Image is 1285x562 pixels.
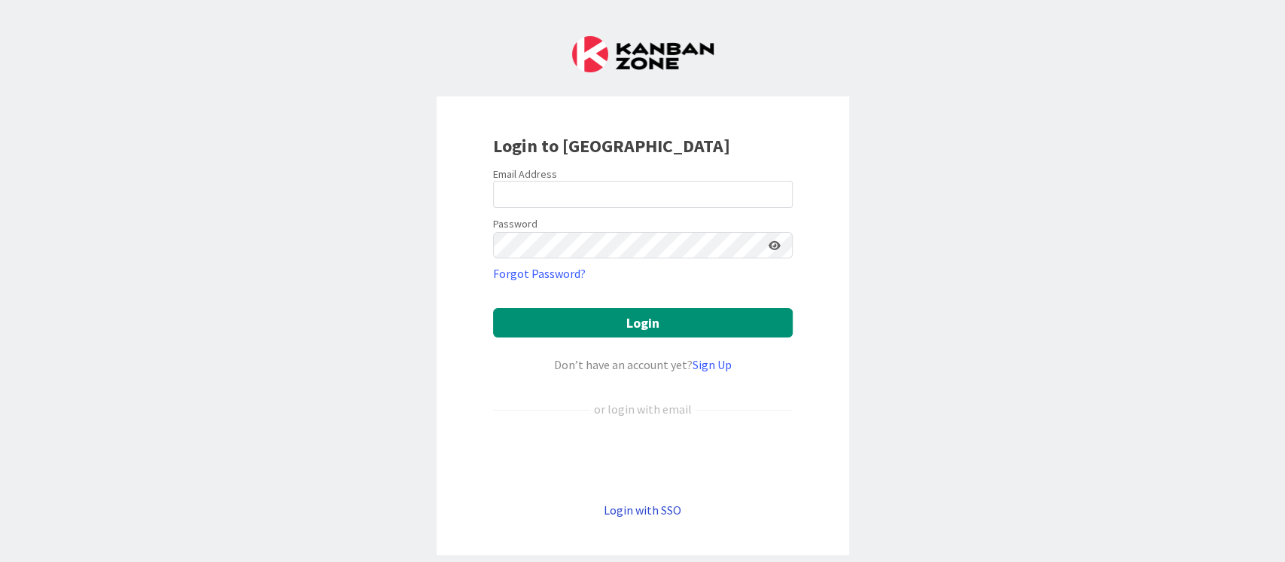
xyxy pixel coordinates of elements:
[604,502,681,518] a: Login with SSO
[493,264,586,283] a: Forgot Password?
[493,216,537,232] label: Password
[572,36,714,72] img: Kanban Zone
[493,308,793,338] button: Login
[486,443,800,476] iframe: Sign in with Google Button
[590,400,696,418] div: or login with email
[493,356,793,374] div: Don’t have an account yet?
[493,167,557,181] label: Email Address
[693,357,732,372] a: Sign Up
[493,134,730,157] b: Login to [GEOGRAPHIC_DATA]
